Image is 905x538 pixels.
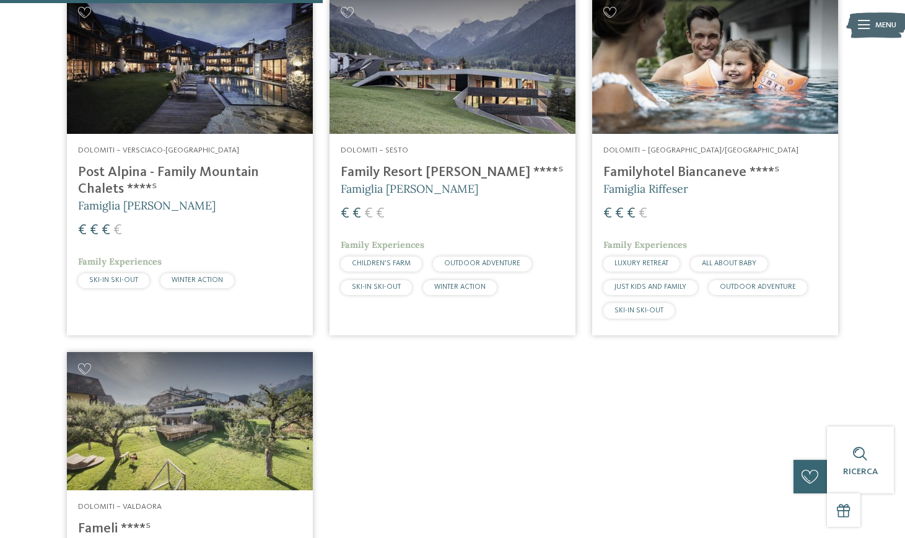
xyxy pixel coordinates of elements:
span: € [615,206,624,221]
span: SKI-IN SKI-OUT [614,307,663,314]
span: € [352,206,361,221]
span: JUST KIDS AND FAMILY [614,283,686,291]
span: CHILDREN’S FARM [352,260,411,267]
span: SKI-IN SKI-OUT [352,283,401,291]
span: Dolomiti – Versciaco-[GEOGRAPHIC_DATA] [78,146,239,154]
h4: Post Alpina - Family Mountain Chalets ****ˢ [78,164,302,198]
span: Family Experiences [78,256,162,267]
span: LUXURY RETREAT [614,260,668,267]
span: Famiglia [PERSON_NAME] [78,198,216,213]
span: Dolomiti – Valdaora [78,503,162,511]
span: € [341,206,349,221]
span: € [376,206,385,221]
span: ALL ABOUT BABY [702,260,756,267]
span: € [364,206,373,221]
span: Family Experiences [603,239,687,250]
span: OUTDOOR ADVENTURE [720,283,796,291]
span: € [102,223,110,238]
span: Ricerca [843,467,878,476]
span: € [90,223,98,238]
span: € [627,206,636,221]
span: € [78,223,87,238]
span: WINTER ACTION [434,283,486,291]
span: Famiglia [PERSON_NAME] [341,182,478,196]
span: Family Experiences [341,239,424,250]
span: OUTDOOR ADVENTURE [444,260,520,267]
span: Dolomiti – Sesto [341,146,408,154]
span: € [603,206,612,221]
span: € [639,206,647,221]
img: Cercate un hotel per famiglie? Qui troverete solo i migliori! [67,352,313,490]
span: € [113,223,122,238]
span: SKI-IN SKI-OUT [89,276,138,284]
span: Famiglia Riffeser [603,182,688,196]
h4: Family Resort [PERSON_NAME] ****ˢ [341,164,564,181]
span: WINTER ACTION [172,276,223,284]
span: Dolomiti – [GEOGRAPHIC_DATA]/[GEOGRAPHIC_DATA] [603,146,798,154]
h4: Familyhotel Biancaneve ****ˢ [603,164,827,181]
